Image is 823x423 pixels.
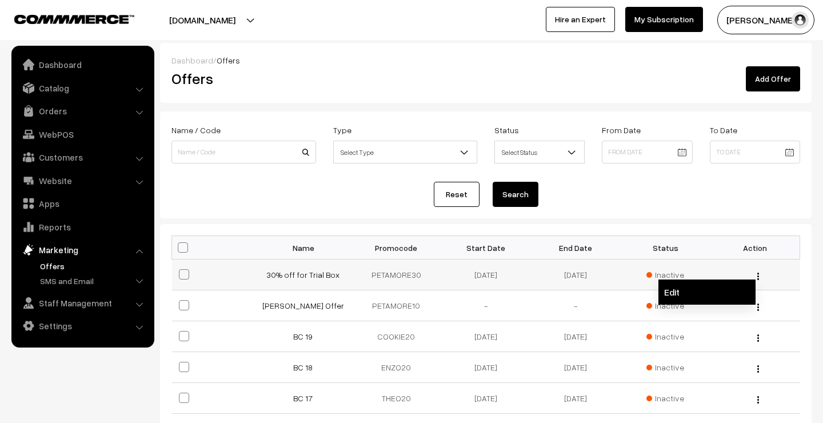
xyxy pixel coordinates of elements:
a: Add Offer [746,66,800,91]
button: Search [493,182,538,207]
span: Offers [217,55,240,65]
td: PETAMORE30 [351,260,441,290]
a: Staff Management [14,293,150,313]
a: SMS and Email [37,275,150,287]
a: Orders [14,101,150,121]
th: Action [710,236,800,260]
a: Offers [37,260,150,272]
a: COMMMERCE [14,11,114,25]
a: Website [14,170,150,191]
td: THEO20 [351,383,441,414]
td: ENZO20 [351,352,441,383]
a: Dashboard [171,55,213,65]
span: [DATE] [564,362,587,372]
td: - [441,290,531,321]
span: [DATE] [564,332,587,341]
span: Inactive [646,392,684,404]
label: To Date [710,124,737,136]
td: [DATE] [531,260,621,290]
a: BC 18 [293,362,313,372]
span: Select Type [333,141,478,163]
button: [PERSON_NAME] [717,6,814,34]
span: Select Status [495,142,584,162]
a: Reports [14,217,150,237]
img: Menu [757,334,759,342]
img: Menu [757,396,759,404]
th: End Date [531,236,621,260]
td: [DATE] [441,383,531,414]
a: BC 17 [293,393,313,403]
div: / [171,54,800,66]
a: My Subscription [625,7,703,32]
a: Catalog [14,78,150,98]
a: Dashboard [14,54,150,75]
button: [DOMAIN_NAME] [129,6,275,34]
th: Promocode [351,236,441,260]
td: [DATE] [441,321,531,352]
span: Inactive [646,361,684,373]
a: Apps [14,193,150,214]
span: Inactive [646,330,684,342]
td: [DATE] [441,352,531,383]
span: Inactive [646,269,684,281]
td: COOKIE20 [351,321,441,352]
label: From Date [602,124,641,136]
th: Status [621,236,710,260]
td: PETAMORE10 [351,290,441,321]
img: Menu [757,365,759,373]
a: BC 19 [293,332,313,341]
img: Menu [757,304,759,311]
th: Name [262,236,351,260]
a: Customers [14,147,150,167]
input: Name / Code [171,141,316,163]
a: 30% off for Trial Box [266,270,339,280]
a: Edit [658,280,756,305]
td: [DATE] [441,260,531,290]
span: Inactive [646,300,684,312]
img: COMMMERCE [14,15,134,23]
a: [PERSON_NAME] Offer [262,301,344,310]
img: Menu [757,273,759,280]
a: Settings [14,316,150,336]
a: Hire an Expert [546,7,615,32]
label: Status [494,124,519,136]
a: Reset [434,182,480,207]
label: Name / Code [171,124,221,136]
input: To Date [710,141,800,163]
td: - [531,290,621,321]
span: Select Status [494,141,585,163]
a: Marketing [14,240,150,260]
span: Select Type [334,142,477,162]
input: From Date [602,141,692,163]
img: user [792,11,809,29]
a: WebPOS [14,124,150,145]
span: [DATE] [564,393,587,403]
label: Type [333,124,351,136]
th: Start Date [441,236,531,260]
h2: Offers [171,70,370,87]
